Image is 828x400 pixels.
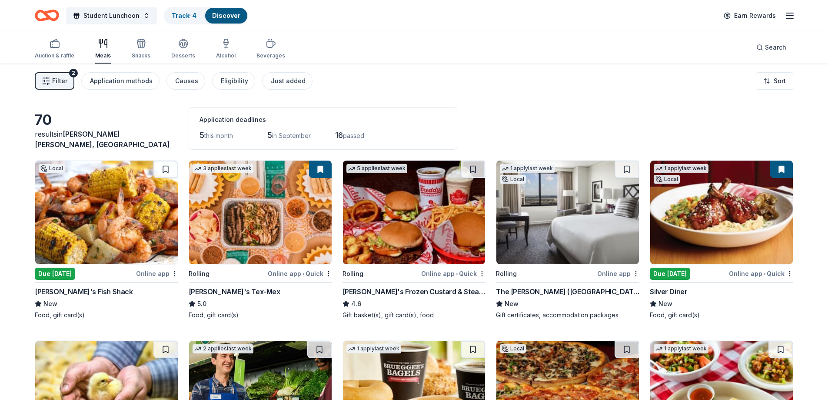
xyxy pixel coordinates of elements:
[343,160,486,319] a: Image for Freddy's Frozen Custard & Steakburgers5 applieslast weekRollingOnline app•Quick[PERSON_...
[262,72,313,90] button: Just added
[343,161,485,264] img: Image for Freddy's Frozen Custard & Steakburgers
[189,269,209,279] div: Rolling
[343,132,364,139] span: passed
[35,35,74,64] button: Auction & raffle
[500,175,526,184] div: Local
[35,268,75,280] div: Due [DATE]
[764,270,765,277] span: •
[136,268,178,279] div: Online app
[343,269,363,279] div: Rolling
[256,35,285,64] button: Beverages
[718,8,781,24] a: Earn Rewards
[456,270,458,277] span: •
[650,161,793,264] img: Image for Silver Diner
[90,76,153,86] div: Application methods
[650,160,793,319] a: Image for Silver Diner1 applylast weekLocalDue [DATE]Online app•QuickSilver DinerNewFood, gift ca...
[654,164,708,173] div: 1 apply last week
[35,5,59,26] a: Home
[35,129,178,150] div: results
[505,299,519,309] span: New
[272,132,311,139] span: in September
[597,268,639,279] div: Online app
[175,76,198,86] div: Causes
[271,76,306,86] div: Just added
[268,268,332,279] div: Online app Quick
[650,268,690,280] div: Due [DATE]
[189,311,332,319] div: Food, gift card(s)
[216,52,236,59] div: Alcohol
[658,299,672,309] span: New
[496,269,517,279] div: Rolling
[132,35,150,64] button: Snacks
[95,35,111,64] button: Meals
[204,132,233,139] span: this month
[35,286,133,297] div: [PERSON_NAME]'s Fish Shack
[346,344,401,353] div: 1 apply last week
[193,344,253,353] div: 2 applies last week
[496,161,639,264] img: Image for The Ritz-Carlton (Pentagon City)
[303,270,304,277] span: •
[650,311,793,319] div: Food, gift card(s)
[35,72,74,90] button: Filter2
[200,131,204,140] span: 5
[221,76,248,86] div: Eligibility
[500,164,555,173] div: 1 apply last week
[172,12,196,19] a: Track· 4
[421,268,485,279] div: Online app Quick
[496,286,639,297] div: The [PERSON_NAME] ([GEOGRAPHIC_DATA])
[654,175,680,184] div: Local
[171,52,195,59] div: Desserts
[197,299,206,309] span: 5.0
[39,164,65,173] div: Local
[654,344,708,353] div: 1 apply last week
[35,52,74,59] div: Auction & raffle
[35,160,178,319] a: Image for Ford's Fish ShackLocalDue [DATE]Online app[PERSON_NAME]'s Fish ShackNewFood, gift card(s)
[343,311,486,319] div: Gift basket(s), gift card(s), food
[171,35,195,64] button: Desserts
[52,76,67,86] span: Filter
[216,35,236,64] button: Alcohol
[267,131,272,140] span: 5
[774,76,786,86] span: Sort
[212,12,240,19] a: Discover
[83,10,140,21] span: Student Luncheon
[166,72,205,90] button: Causes
[35,311,178,319] div: Food, gift card(s)
[749,39,793,56] button: Search
[35,111,178,129] div: 70
[729,268,793,279] div: Online app Quick
[496,160,639,319] a: Image for The Ritz-Carlton (Pentagon City)1 applylast weekLocalRollingOnline appThe [PERSON_NAME]...
[765,42,786,53] span: Search
[35,130,170,149] span: in
[500,344,526,353] div: Local
[43,299,57,309] span: New
[343,286,486,297] div: [PERSON_NAME]'s Frozen Custard & Steakburgers
[200,114,446,125] div: Application deadlines
[212,72,255,90] button: Eligibility
[66,7,157,24] button: Student Luncheon
[193,164,253,173] div: 3 applies last week
[650,286,687,297] div: Silver Diner
[164,7,248,24] button: Track· 4Discover
[69,69,78,77] div: 2
[35,161,178,264] img: Image for Ford's Fish Shack
[335,131,343,140] span: 16
[756,72,793,90] button: Sort
[81,72,160,90] button: Application methods
[189,160,332,319] a: Image for Chuy's Tex-Mex3 applieslast weekRollingOnline app•Quick[PERSON_NAME]'s Tex-Mex5.0Food, ...
[346,164,407,173] div: 5 applies last week
[35,130,170,149] span: [PERSON_NAME] [PERSON_NAME], [GEOGRAPHIC_DATA]
[95,52,111,59] div: Meals
[189,161,332,264] img: Image for Chuy's Tex-Mex
[351,299,361,309] span: 4.6
[132,52,150,59] div: Snacks
[189,286,280,297] div: [PERSON_NAME]'s Tex-Mex
[496,311,639,319] div: Gift certificates, accommodation packages
[256,52,285,59] div: Beverages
